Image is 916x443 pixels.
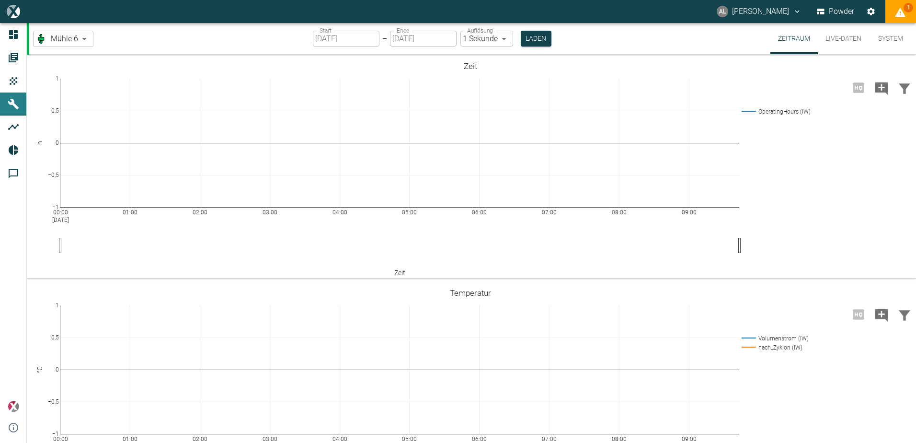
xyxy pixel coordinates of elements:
p: – [382,33,387,44]
img: logo [7,5,20,18]
button: Daten filtern [893,75,916,100]
div: 1 Sekunde [460,31,513,47]
label: Start [320,26,332,35]
span: Mühle 6 [51,33,78,44]
button: Einstellungen [862,3,880,20]
input: DD.MM.YYYY [313,31,379,47]
input: DD.MM.YYYY [390,31,457,47]
button: Daten filtern [893,302,916,327]
label: Auflösung [467,26,493,35]
button: Live-Daten [818,23,869,54]
span: Hohe Auflösung nur für Zeiträume von <3 Tagen verfügbar [847,309,870,318]
button: Kommentar hinzufügen [870,302,893,327]
div: AL [717,6,728,17]
button: System [869,23,912,54]
label: Ende [397,26,409,35]
button: Powder [815,3,857,20]
button: Laden [521,31,551,47]
button: andreas.lehmann@kansaihelios-cws.de [715,3,803,20]
a: Mühle 6 [35,33,78,45]
button: Zeitraum [770,23,818,54]
span: 1 [904,3,913,12]
img: Xplore Logo [8,401,19,412]
span: Hohe Auflösung nur für Zeiträume von <3 Tagen verfügbar [847,82,870,92]
button: Kommentar hinzufügen [870,75,893,100]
